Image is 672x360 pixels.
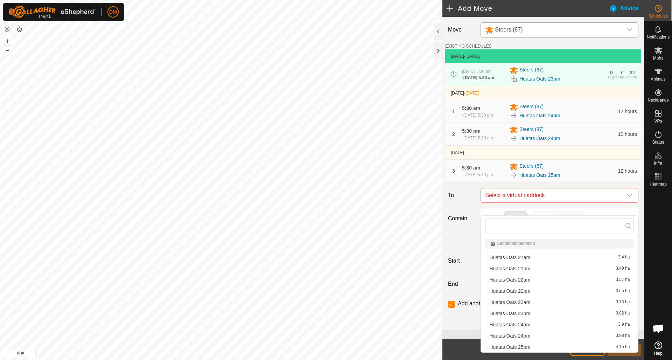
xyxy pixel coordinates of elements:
img: Gallagher Logo [8,6,96,18]
span: 3.65 ha [616,289,630,293]
li: Huatas Oats 24pm [485,331,634,341]
span: VPs [654,119,662,123]
div: dropdown trigger [623,188,637,202]
a: Huatas Oats 24am [519,112,560,119]
label: Add another scheduled move [458,301,531,306]
span: Notifications [647,35,670,39]
span: 5:30 am [462,165,480,171]
a: Contact Us [228,351,249,357]
span: Help [654,351,663,355]
span: 3.82 ha [616,311,630,316]
label: Start [445,257,478,265]
span: Heatmap [650,182,667,186]
span: Steers (87) [519,126,544,134]
span: [DATE] 5:30 pm [462,69,491,74]
span: Steers (87) [519,103,544,111]
span: 12 hours [618,109,637,114]
div: 7 [620,70,623,75]
span: Huatas Oats 21am [489,255,530,260]
li: Huatas Oats 23am [485,297,634,307]
span: [DATE] 5:30 am [463,75,494,80]
div: hours [616,75,627,79]
span: 3.98 ha [616,333,630,338]
span: 3.73 ha [616,300,630,305]
span: [DATE] [465,91,479,96]
span: 5:30 pm [462,128,481,134]
span: Infra [654,161,662,165]
span: Huatas Oats 24am [489,322,530,327]
span: Huatas Oats 25pm [489,345,530,349]
label: End [445,280,478,288]
span: Steers (87) [519,66,544,75]
div: dropdown trigger [623,23,637,37]
li: Huatas Oats 25pm [485,342,634,352]
span: - [464,91,479,96]
div: Advice [609,4,644,13]
li: Huatas Oats 24am [485,319,634,330]
span: 4.15 ha [616,345,630,349]
div: - [462,172,493,178]
label: Contain [445,214,478,223]
li: Huatas Oats 23pm [485,308,634,319]
div: - [462,75,494,81]
button: Reset Map [3,25,12,34]
button: – [3,46,12,54]
div: 0 [610,70,613,75]
label: To [445,188,478,203]
span: Huatas Oats 22am [489,277,530,282]
span: 3.49 ha [616,266,630,271]
span: Steers (87) [519,162,544,171]
div: Open chat [648,318,669,339]
span: Mobs [653,56,663,60]
li: Huatas Oats 21am [485,252,634,263]
a: Privacy Policy [194,351,220,357]
div: day [608,75,615,79]
label: Move [445,22,478,37]
span: 3.9 ha [618,322,630,327]
span: Schedules [648,14,668,18]
button: + [3,37,12,45]
span: 12 hours [618,131,637,137]
a: Huatas Oats 23pm [519,75,560,83]
label: EXISTING SCHEDULES [445,43,492,49]
span: [DATE] [451,91,464,96]
span: Steers [482,23,623,37]
span: [DATE] 5:30 pm [463,172,493,177]
div: - [462,135,493,141]
button: Map Layers [15,26,24,34]
span: [DATE] [451,54,464,59]
span: Huatas Oats 23am [489,300,530,305]
li: Huatas Oats 22pm [485,286,634,296]
span: 2 [452,131,455,137]
span: 5:30 am [462,105,480,111]
span: Select a virtual paddock [482,188,623,202]
a: Help [644,339,672,358]
span: Neckbands [647,98,668,102]
ul: Option List [481,236,638,352]
span: [DATE] 5:30 am [463,136,493,140]
span: 12 hours [618,168,637,174]
span: Status [652,140,664,144]
div: mins [628,75,637,79]
div: 21 [630,70,636,75]
span: 1 [452,109,455,114]
span: - [DATE] [464,54,480,59]
span: [DATE] [451,150,464,155]
img: To [510,134,518,143]
span: [DATE] 5:30 pm [463,113,493,118]
span: Huatas Oats 21pm [489,266,530,271]
img: To [510,111,518,120]
span: Steers (87) [495,27,523,33]
a: Huatas Oats 24pm [519,135,560,142]
img: To [510,171,518,179]
span: Huatas Oats 22pm [489,289,530,293]
span: 3 [452,168,455,174]
span: 3.4 ha [618,255,630,260]
span: Huatas Oats 24pm [489,333,530,338]
div: - [462,112,493,118]
span: 3.57 ha [616,277,630,282]
a: Huatas Oats 25am [519,172,560,179]
li: Huatas Oats 21pm [485,263,634,274]
span: DM [109,8,117,16]
span: Animals [651,77,666,81]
